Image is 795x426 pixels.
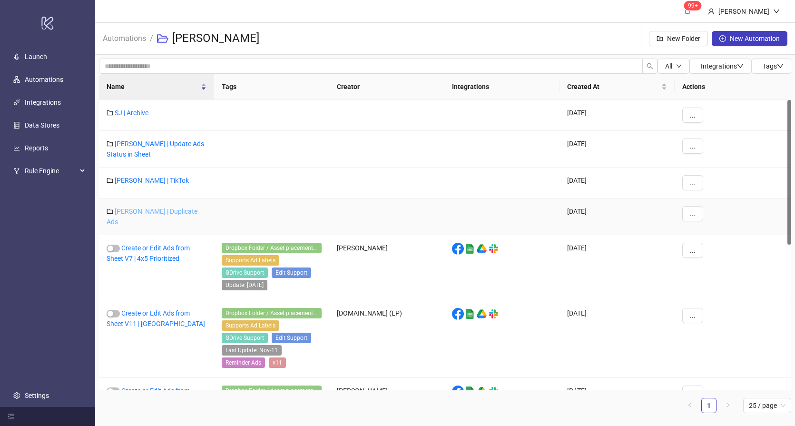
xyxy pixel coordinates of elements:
button: Alldown [658,59,689,74]
span: menu-fold [8,413,14,420]
span: folder-open [157,33,168,44]
a: Reports [25,144,48,152]
span: All [665,62,672,70]
a: Integrations [25,99,61,106]
span: user [708,8,715,15]
span: folder [107,140,113,147]
span: ... [690,210,696,218]
a: SJ | Archive [115,109,148,117]
li: / [150,23,153,54]
th: Tags [214,74,329,100]
span: Edit Support [272,267,311,278]
th: Integrations [444,74,559,100]
span: Name [107,81,199,92]
span: Rule Engine [25,161,77,180]
span: 25 / page [749,398,785,413]
div: [DOMAIN_NAME] (LP) [329,300,444,378]
span: down [737,63,744,69]
th: Created At [559,74,675,100]
sup: 1703 [684,1,702,10]
a: [PERSON_NAME] | Update Ads Status in Sheet [107,140,204,158]
span: New Folder [667,35,700,42]
button: Tagsdown [751,59,791,74]
div: [PERSON_NAME] [715,6,773,17]
span: New Automation [730,35,780,42]
a: Automations [25,76,63,83]
th: Creator [329,74,444,100]
div: [PERSON_NAME] [329,235,444,300]
button: New Automation [712,31,787,46]
a: 1 [702,398,716,413]
span: folder [107,208,113,215]
li: Next Page [720,398,736,413]
span: Integrations [701,62,744,70]
span: fork [13,168,20,174]
span: GDrive Support [222,267,268,278]
li: Previous Page [682,398,697,413]
div: [DATE] [559,168,675,198]
button: ... [682,206,703,221]
span: Dropbox Folder / Asset placement detection [222,308,322,318]
span: down [676,63,682,69]
a: Launch [25,53,47,60]
a: Create or Edit Ads from Sheet V11 | [GEOGRAPHIC_DATA] [107,309,205,327]
a: Settings [25,392,49,399]
th: Name [99,74,214,100]
button: right [720,398,736,413]
span: Last Update: Nov-11 [222,345,282,356]
span: down [777,63,784,69]
span: ... [690,179,696,187]
span: Dropbox Folder / Asset placement detection [222,243,322,253]
span: down [773,8,780,15]
button: left [682,398,697,413]
div: [DATE] [559,198,675,235]
span: ... [690,389,696,397]
span: ... [690,111,696,119]
a: Data Stores [25,121,59,129]
span: bell [684,8,691,14]
div: Page Size [743,398,791,413]
button: ... [682,386,703,401]
span: folder [107,177,113,184]
span: ... [690,247,696,254]
span: plus-circle [719,35,726,42]
button: ... [682,243,703,258]
span: ... [690,142,696,150]
button: ... [682,108,703,123]
th: Actions [675,74,791,100]
a: [PERSON_NAME] | Duplicate Ads [107,208,197,226]
div: [DATE] [559,300,675,378]
span: Reminder Ads [222,357,265,368]
span: GDrive Support [222,333,268,343]
div: [DATE] [559,131,675,168]
button: ... [682,308,703,323]
a: [PERSON_NAME] | TikTok [115,177,189,184]
div: [DATE] [559,100,675,131]
button: Integrationsdown [689,59,751,74]
a: Create or Edit Ads from Sheet V7 | 4x5 Prioritized [107,244,190,262]
span: Supports Ad Labels [222,320,279,331]
button: ... [682,175,703,190]
span: right [725,402,731,408]
a: Automations [101,32,148,43]
span: search [647,63,653,69]
span: Dropbox Folder / Asset placement detection [222,386,322,396]
span: Edit Support [272,333,311,343]
span: folder [107,109,113,116]
span: Supports Ad Labels [222,255,279,266]
h3: [PERSON_NAME] [172,31,259,46]
span: ... [690,312,696,319]
span: Tags [763,62,784,70]
li: 1 [701,398,716,413]
span: folder-add [657,35,663,42]
div: [DATE] [559,235,675,300]
span: left [687,402,693,408]
span: Update: 21-10-2024 [222,280,267,290]
span: v11 [269,357,286,368]
button: ... [682,139,703,154]
a: Create or Edit Ads from Sheet V11 | [GEOGRAPHIC_DATA] [107,387,205,405]
span: Created At [567,81,659,92]
button: New Folder [649,31,708,46]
